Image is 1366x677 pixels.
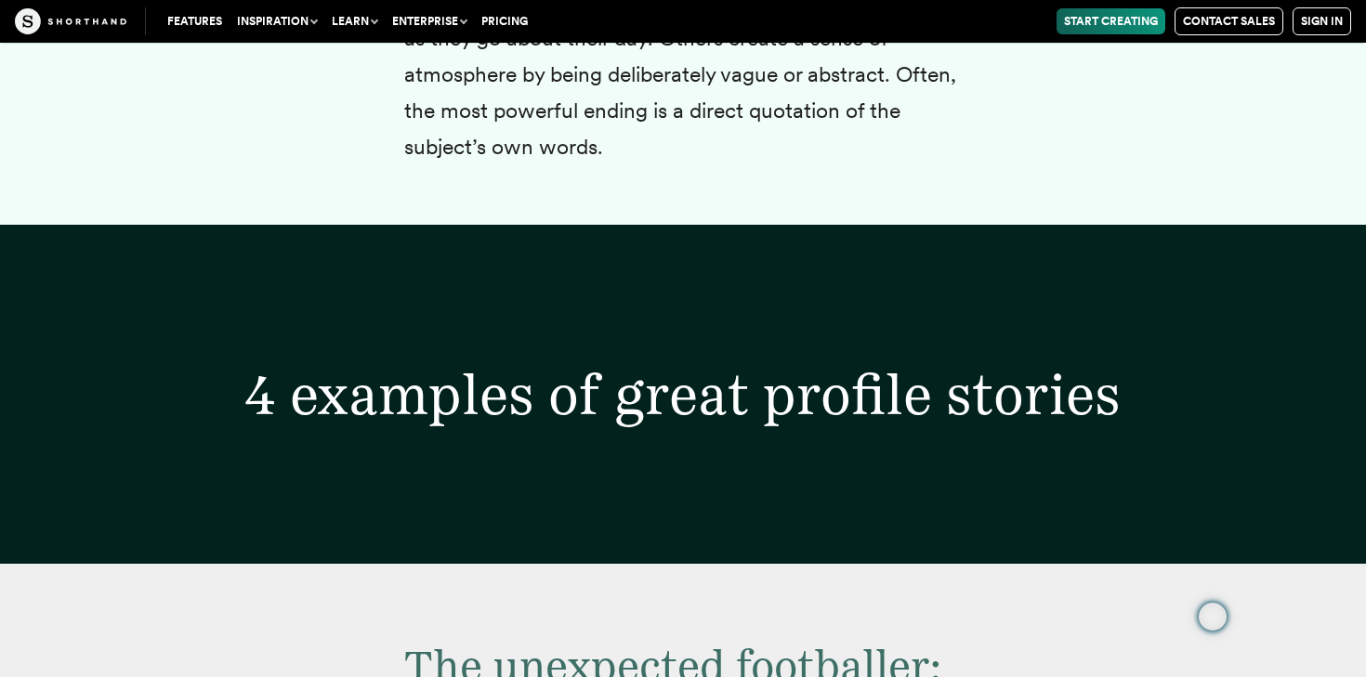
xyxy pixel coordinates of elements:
[1293,7,1351,35] a: Sign in
[230,8,324,34] button: Inspiration
[1175,7,1283,35] a: Contact Sales
[324,8,385,34] button: Learn
[156,367,1209,422] h2: 4 examples of great profile stories
[160,8,230,34] a: Features
[474,8,535,34] a: Pricing
[15,8,126,34] img: The Craft
[385,8,474,34] button: Enterprise
[1057,8,1165,34] a: Start Creating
